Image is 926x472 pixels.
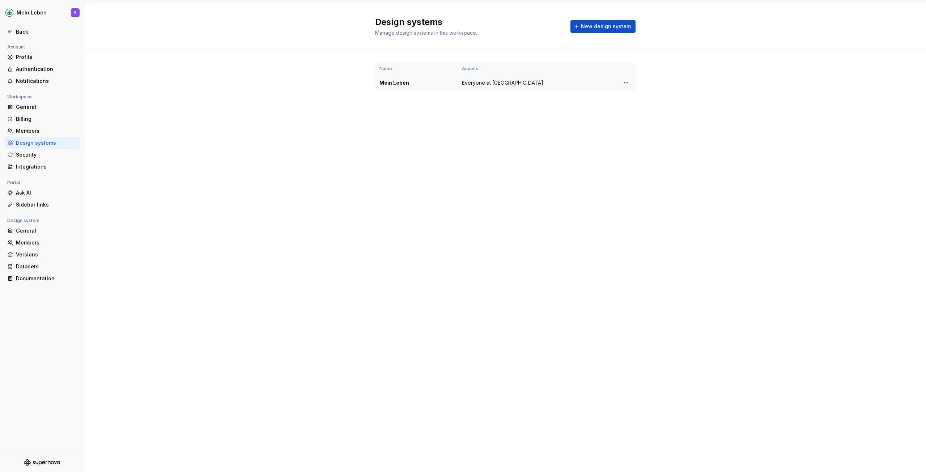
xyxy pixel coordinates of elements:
div: Design system [4,216,42,225]
div: Documentation [16,275,77,282]
div: Workspace [4,93,35,101]
div: General [16,103,77,111]
a: General [4,225,80,237]
div: Portal [4,178,23,187]
div: Profile [16,54,77,61]
div: Authentication [16,65,77,73]
a: Design systems [4,137,80,149]
div: Billing [16,115,77,123]
a: Authentication [4,63,80,75]
a: General [4,101,80,113]
a: Sidebar links [4,199,80,211]
div: Mein Leben [379,79,453,86]
span: New design system [581,23,631,30]
a: Security [4,149,80,161]
div: Ask AI [16,189,77,196]
th: Access [458,63,565,75]
button: New design system [570,20,636,33]
div: General [16,227,77,234]
a: Versions [4,249,80,260]
div: Design systems [16,139,77,146]
th: Name [375,63,458,75]
a: Ask AI [4,187,80,199]
div: Versions [16,251,77,258]
a: Members [4,125,80,137]
a: Datasets [4,261,80,272]
a: Billing [4,113,80,125]
img: df5db9ef-aba0-4771-bf51-9763b7497661.png [5,8,14,17]
div: Account [4,43,28,51]
span: Manage design systems in this workspace. [375,30,477,36]
div: Notifications [16,77,77,85]
a: Integrations [4,161,80,173]
div: Mein Leben [17,9,47,16]
div: Back [16,28,77,35]
div: Members [16,127,77,135]
button: Mein LebenS [1,5,82,21]
a: Profile [4,51,80,63]
div: Security [16,151,77,158]
div: Members [16,239,77,246]
span: Everyone at [GEOGRAPHIC_DATA] [462,79,543,86]
a: Notifications [4,75,80,87]
svg: Supernova Logo [24,459,60,466]
div: S [74,10,77,16]
div: Integrations [16,163,77,170]
h2: Design systems [375,16,562,28]
div: Sidebar links [16,201,77,208]
a: Members [4,237,80,248]
a: Documentation [4,273,80,284]
div: Datasets [16,263,77,270]
a: Back [4,26,80,38]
